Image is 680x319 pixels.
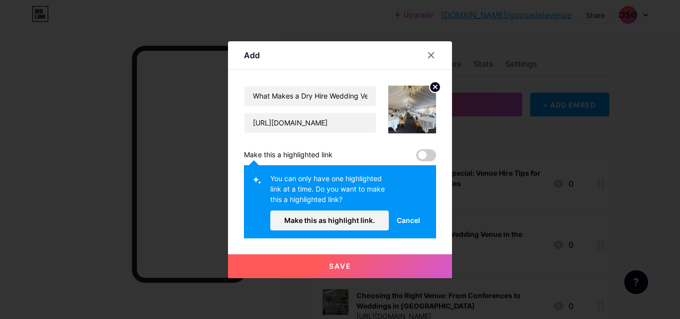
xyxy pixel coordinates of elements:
button: Cancel [389,211,428,230]
img: link_thumbnail [388,86,436,133]
span: Save [329,262,351,270]
button: Save [228,254,452,278]
input: URL [244,113,376,133]
div: You can only have one highlighted link at a time. Do you want to make this a highlighted link? [270,173,389,211]
button: Make this as highlight link. [270,211,389,230]
span: Make this as highlight link. [284,216,375,224]
span: Cancel [397,215,420,225]
div: Make this a highlighted link [244,149,333,161]
input: Title [244,86,376,106]
div: Add [244,49,260,61]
